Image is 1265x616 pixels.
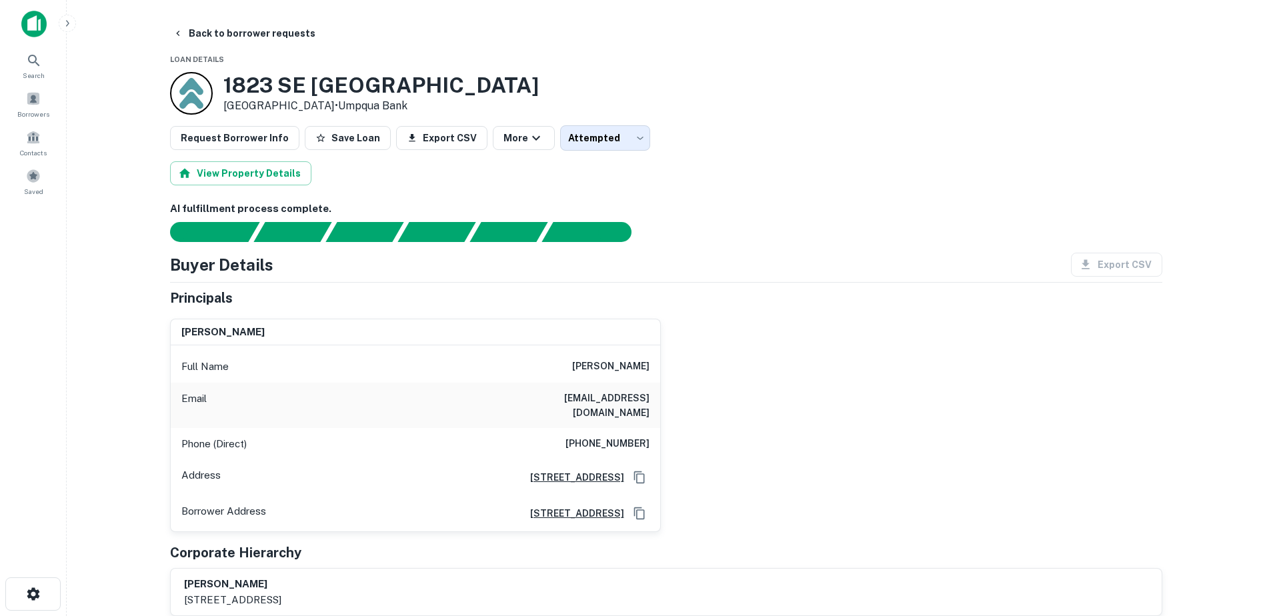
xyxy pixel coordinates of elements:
a: Search [4,47,63,83]
a: Saved [4,163,63,199]
p: Email [181,391,207,420]
button: View Property Details [170,161,311,185]
span: Borrowers [17,109,49,119]
h5: Principals [170,288,233,308]
p: [STREET_ADDRESS] [184,592,281,608]
h6: [PHONE_NUMBER] [565,436,650,452]
a: Umpqua Bank [338,99,407,112]
button: Copy Address [629,467,650,487]
a: [STREET_ADDRESS] [519,470,624,485]
div: Sending borrower request to AI... [154,222,254,242]
button: Request Borrower Info [170,126,299,150]
div: Your request is received and processing... [253,222,331,242]
p: Phone (Direct) [181,436,247,452]
h6: [EMAIL_ADDRESS][DOMAIN_NAME] [489,391,650,420]
h6: [PERSON_NAME] [572,359,650,375]
h6: [PERSON_NAME] [181,325,265,340]
p: [GEOGRAPHIC_DATA] • [223,98,539,114]
h4: Buyer Details [170,253,273,277]
span: Search [23,70,45,81]
h3: 1823 SE [GEOGRAPHIC_DATA] [223,73,539,98]
p: Address [181,467,221,487]
div: Documents found, AI parsing details... [325,222,403,242]
button: More [493,126,555,150]
div: Principals found, still searching for contact information. This may take time... [469,222,547,242]
p: Full Name [181,359,229,375]
div: Attempted [560,125,650,151]
div: Principals found, AI now looking for contact information... [397,222,475,242]
a: Contacts [4,125,63,161]
a: Borrowers [4,86,63,122]
span: Contacts [20,147,47,158]
button: Copy Address [629,503,650,523]
span: Saved [24,186,43,197]
a: [STREET_ADDRESS] [519,506,624,521]
button: Save Loan [305,126,391,150]
h6: [PERSON_NAME] [184,577,281,592]
img: capitalize-icon.png [21,11,47,37]
span: Loan Details [170,55,224,63]
h5: Corporate Hierarchy [170,543,301,563]
p: Borrower Address [181,503,266,523]
button: Back to borrower requests [167,21,321,45]
h6: AI fulfillment process complete. [170,201,1162,217]
iframe: Chat Widget [1198,509,1265,573]
div: AI fulfillment process complete. [542,222,648,242]
button: Export CSV [396,126,487,150]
